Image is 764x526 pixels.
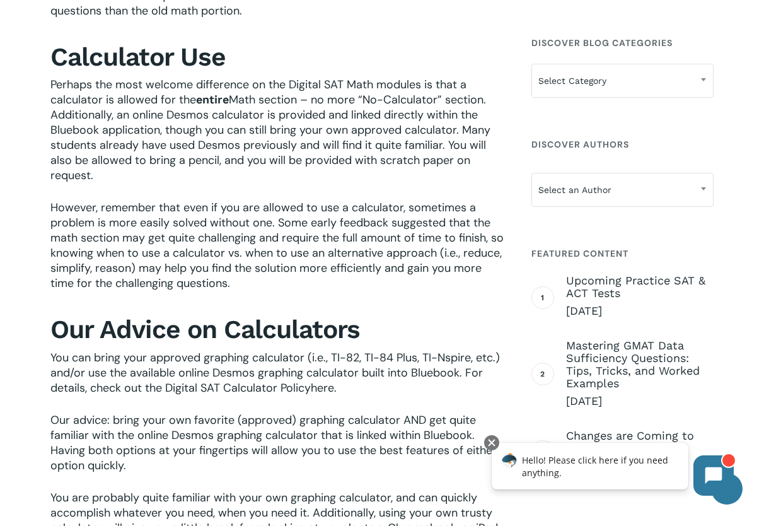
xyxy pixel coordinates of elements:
[50,200,504,291] span: However, remember that even if you are allowed to use a calculator, sometimes a problem is more e...
[531,64,714,98] span: Select Category
[566,394,714,409] span: [DATE]
[566,339,714,409] a: Mastering GMAT Data Sufficiency Questions: Tips, Tricks, and Worked Examples [DATE]
[50,314,360,344] b: Our Advice on Calculators
[311,380,334,395] a: here
[50,350,500,395] span: You can bring your approved graphing calculator (i.e., TI-82, TI-84 Plus, TI-Nspire, etc.) and/or...
[531,32,714,54] h4: Discover Blog Categories
[50,412,497,473] span: Our advice: bring your own favorite (approved) graphing calculator AND get quite familiar with th...
[566,339,714,390] span: Mastering GMAT Data Sufficiency Questions: Tips, Tricks, and Worked Examples
[532,67,713,94] span: Select Category
[566,303,714,319] span: [DATE]
[566,430,714,455] span: Changes are Coming to the ACT in [DATE]
[50,92,490,183] span: Math section – no more “No-Calculator” section. Additionally, an online Desmos calculator is prov...
[50,77,466,107] span: Perhaps the most welcome difference on the Digital SAT Math modules is that a calculator is allow...
[196,93,229,106] b: entire
[478,433,746,508] iframe: Chatbot
[532,177,713,203] span: Select an Author
[531,173,714,207] span: Select an Author
[566,274,714,300] span: Upcoming Practice SAT & ACT Tests
[531,242,714,265] h4: Featured Content
[531,133,714,156] h4: Discover Authors
[566,430,714,474] a: Changes are Coming to the ACT in [DATE] [DATE]
[566,274,714,319] a: Upcoming Practice SAT & ACT Tests [DATE]
[50,42,226,72] b: Calculator Use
